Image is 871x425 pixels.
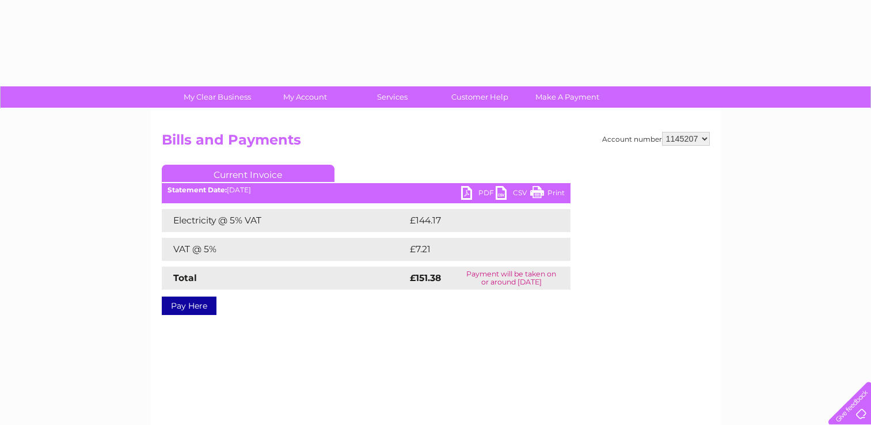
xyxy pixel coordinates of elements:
[162,186,570,194] div: [DATE]
[162,297,216,315] a: Pay Here
[432,86,527,108] a: Customer Help
[602,132,710,146] div: Account number
[496,186,530,203] a: CSV
[162,132,710,154] h2: Bills and Payments
[410,272,441,283] strong: £151.38
[407,238,541,261] td: £7.21
[345,86,440,108] a: Services
[407,209,549,232] td: £144.17
[520,86,615,108] a: Make A Payment
[162,209,407,232] td: Electricity @ 5% VAT
[257,86,352,108] a: My Account
[173,272,197,283] strong: Total
[452,267,570,290] td: Payment will be taken on or around [DATE]
[461,186,496,203] a: PDF
[162,165,334,182] a: Current Invoice
[530,186,565,203] a: Print
[170,86,265,108] a: My Clear Business
[168,185,227,194] b: Statement Date:
[162,238,407,261] td: VAT @ 5%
